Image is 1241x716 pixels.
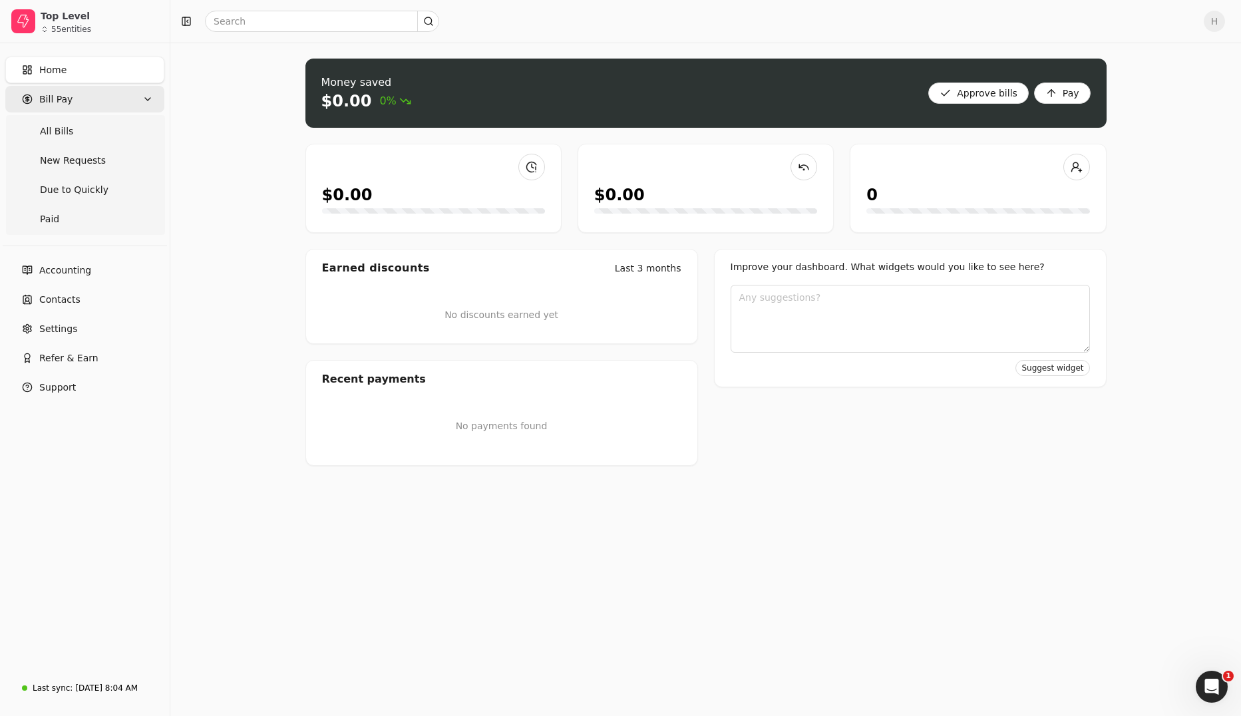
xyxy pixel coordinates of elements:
[1015,360,1089,376] button: Suggest widget
[928,83,1029,104] button: Approve bills
[5,257,164,283] a: Accounting
[5,286,164,313] a: Contacts
[39,322,77,336] span: Settings
[594,183,645,207] div: $0.00
[75,682,138,694] div: [DATE] 8:04 AM
[322,260,430,276] div: Earned discounts
[321,75,411,90] div: Money saved
[40,124,73,138] span: All Bills
[5,345,164,371] button: Refer & Earn
[8,118,162,144] a: All Bills
[39,63,67,77] span: Home
[8,206,162,232] a: Paid
[306,361,697,398] div: Recent payments
[322,183,373,207] div: $0.00
[39,293,81,307] span: Contacts
[39,92,73,106] span: Bill Pay
[40,183,108,197] span: Due to Quickly
[5,374,164,401] button: Support
[444,287,558,343] div: No discounts earned yet
[40,154,106,168] span: New Requests
[1034,83,1091,104] button: Pay
[5,676,164,700] a: Last sync:[DATE] 8:04 AM
[39,351,98,365] span: Refer & Earn
[8,176,162,203] a: Due to Quickly
[1223,671,1234,681] span: 1
[1204,11,1225,32] button: H
[5,86,164,112] button: Bill Pay
[51,25,91,33] div: 55 entities
[205,11,439,32] input: Search
[33,682,73,694] div: Last sync:
[379,93,411,109] span: 0%
[321,90,372,112] div: $0.00
[5,315,164,342] a: Settings
[40,212,59,226] span: Paid
[41,9,158,23] div: Top Level
[866,183,878,207] div: 0
[5,57,164,83] a: Home
[1196,671,1228,703] iframe: Intercom live chat
[731,260,1090,274] div: Improve your dashboard. What widgets would you like to see here?
[39,381,76,395] span: Support
[8,147,162,174] a: New Requests
[39,264,91,277] span: Accounting
[615,262,681,275] div: Last 3 months
[322,419,681,433] p: No payments found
